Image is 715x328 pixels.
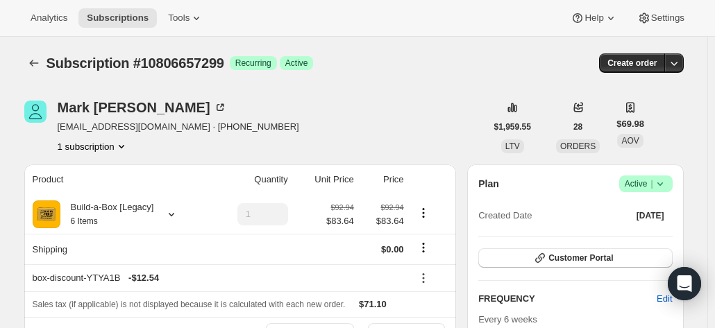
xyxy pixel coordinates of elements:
th: Unit Price [292,164,358,195]
img: product img [33,200,60,228]
th: Shipping [24,234,210,264]
span: 28 [573,121,582,132]
span: Subscription #10806657299 [47,55,224,71]
div: Open Intercom Messenger [668,267,701,300]
button: Tools [160,8,212,28]
span: $69.98 [616,117,644,131]
span: - $12.54 [128,271,159,285]
span: [EMAIL_ADDRESS][DOMAIN_NAME] · [PHONE_NUMBER] [58,120,299,134]
span: Tools [168,12,190,24]
span: Analytics [31,12,67,24]
span: Active [285,58,308,69]
span: Recurring [235,58,271,69]
button: Subscriptions [24,53,44,73]
span: ORDERS [560,141,596,151]
small: $92.94 [380,203,403,212]
span: Subscriptions [87,12,149,24]
button: Create order [599,53,665,73]
button: Edit [648,288,680,310]
span: Active [625,177,667,191]
span: [DATE] [637,210,664,221]
button: 28 [565,117,591,137]
span: Settings [651,12,684,24]
button: Analytics [22,8,76,28]
span: | [650,178,653,189]
span: $71.10 [359,299,387,309]
small: $92.94 [331,203,354,212]
span: Create order [607,58,657,69]
button: Shipping actions [412,240,435,255]
button: Subscriptions [78,8,157,28]
button: Product actions [412,205,435,221]
span: $0.00 [381,244,404,254]
div: box-discount-YTYA1B [33,271,404,285]
small: 6 Items [71,216,98,226]
th: Product [24,164,210,195]
span: $1,959.55 [494,121,531,132]
span: Sales tax (if applicable) is not displayed because it is calculated with each new order. [33,300,346,309]
th: Quantity [210,164,292,195]
span: Edit [657,292,672,306]
h2: FREQUENCY [478,292,657,306]
button: Help [562,8,625,28]
button: Settings [629,8,693,28]
span: LTV [505,141,520,151]
span: Customer Portal [548,252,613,264]
span: Every 6 weeks [478,314,537,325]
span: Mark Lutynsky [24,101,47,123]
span: $83.64 [326,214,354,228]
h2: Plan [478,177,499,191]
button: $1,959.55 [486,117,539,137]
button: [DATE] [628,206,673,225]
th: Price [358,164,408,195]
span: Help [584,12,603,24]
div: Mark [PERSON_NAME] [58,101,227,114]
span: $83.64 [362,214,404,228]
button: Product actions [58,139,128,153]
div: Build-a-Box [Legacy] [60,200,154,228]
span: AOV [621,136,639,146]
button: Customer Portal [478,248,672,268]
span: Created Date [478,209,532,223]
